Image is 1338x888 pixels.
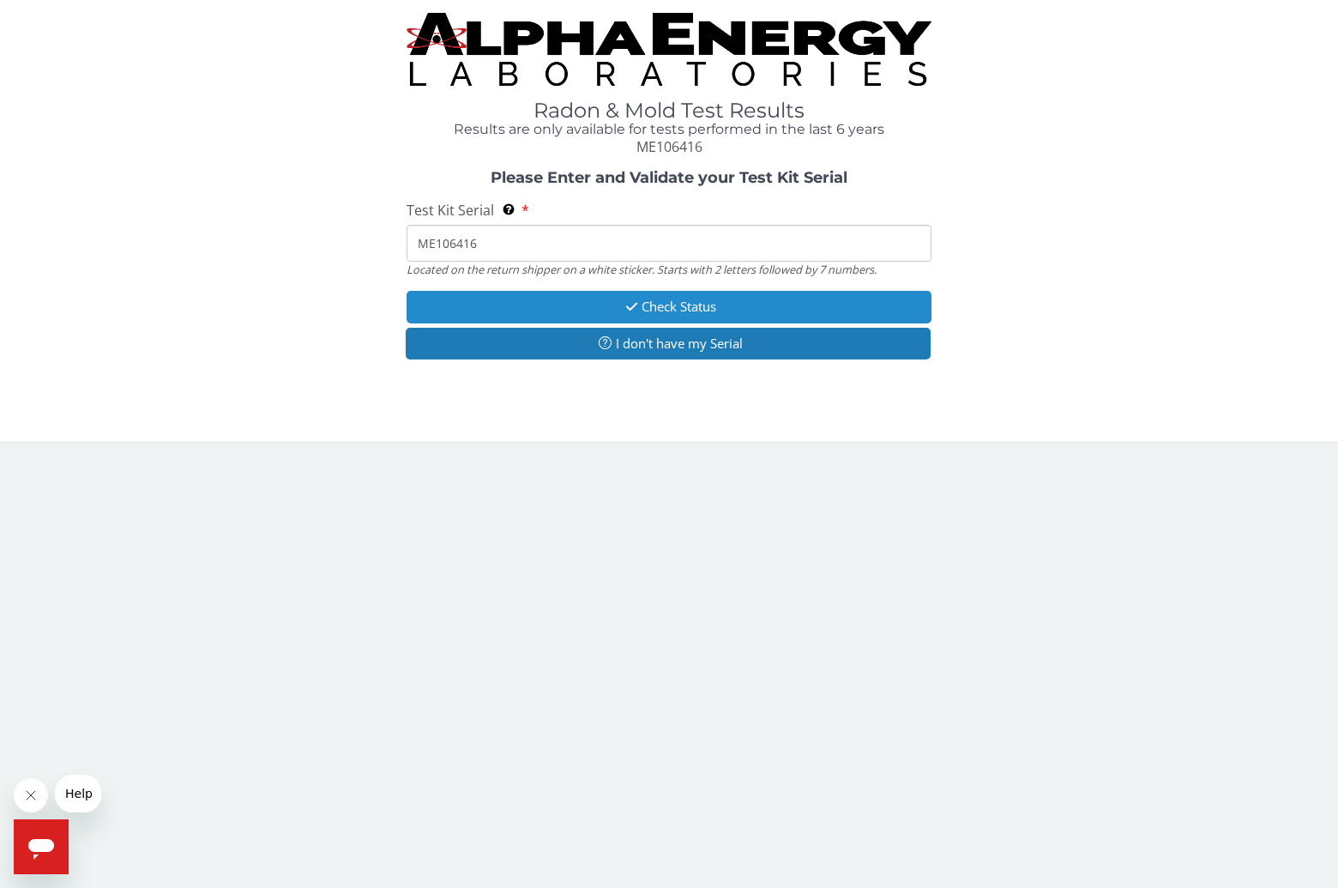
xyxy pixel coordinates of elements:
[14,778,48,812] iframe: Close message
[407,201,494,220] span: Test Kit Serial
[407,100,931,122] h1: Radon & Mold Test Results
[407,13,931,86] img: TightCrop.jpg
[406,328,931,359] button: I don't have my Serial
[55,775,101,812] iframe: Message from company
[407,122,931,137] h4: Results are only available for tests performed in the last 6 years
[14,819,69,874] iframe: Button to launch messaging window
[636,137,702,156] span: ME106416
[407,291,931,323] button: Check Status
[407,262,931,277] div: Located on the return shipper on a white sticker. Starts with 2 letters followed by 7 numbers.
[491,168,847,187] strong: Please Enter and Validate your Test Kit Serial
